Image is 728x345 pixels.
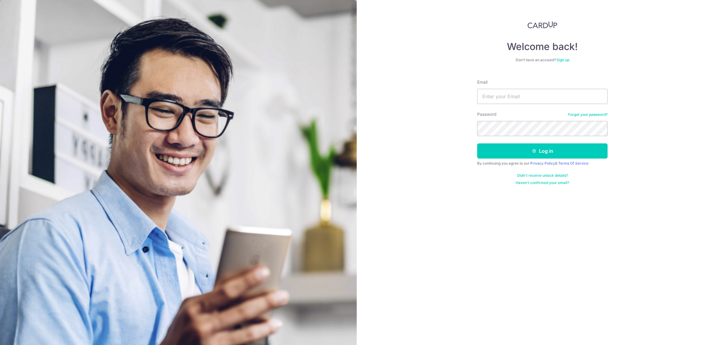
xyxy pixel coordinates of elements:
[568,112,608,117] a: Forgot your password?
[477,143,608,159] button: Log in
[477,161,608,166] div: By continuing you agree to our &
[477,79,487,85] label: Email
[516,180,569,185] a: Haven't confirmed your email?
[527,21,557,28] img: CardUp Logo
[557,58,569,62] a: Sign up
[477,41,608,53] h4: Welcome back!
[477,111,497,117] label: Password
[517,173,568,178] a: Didn't receive unlock details?
[477,89,608,104] input: Enter your Email
[477,58,608,62] div: Don’t have an account?
[558,161,588,166] a: Terms Of Service
[530,161,555,166] a: Privacy Policy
